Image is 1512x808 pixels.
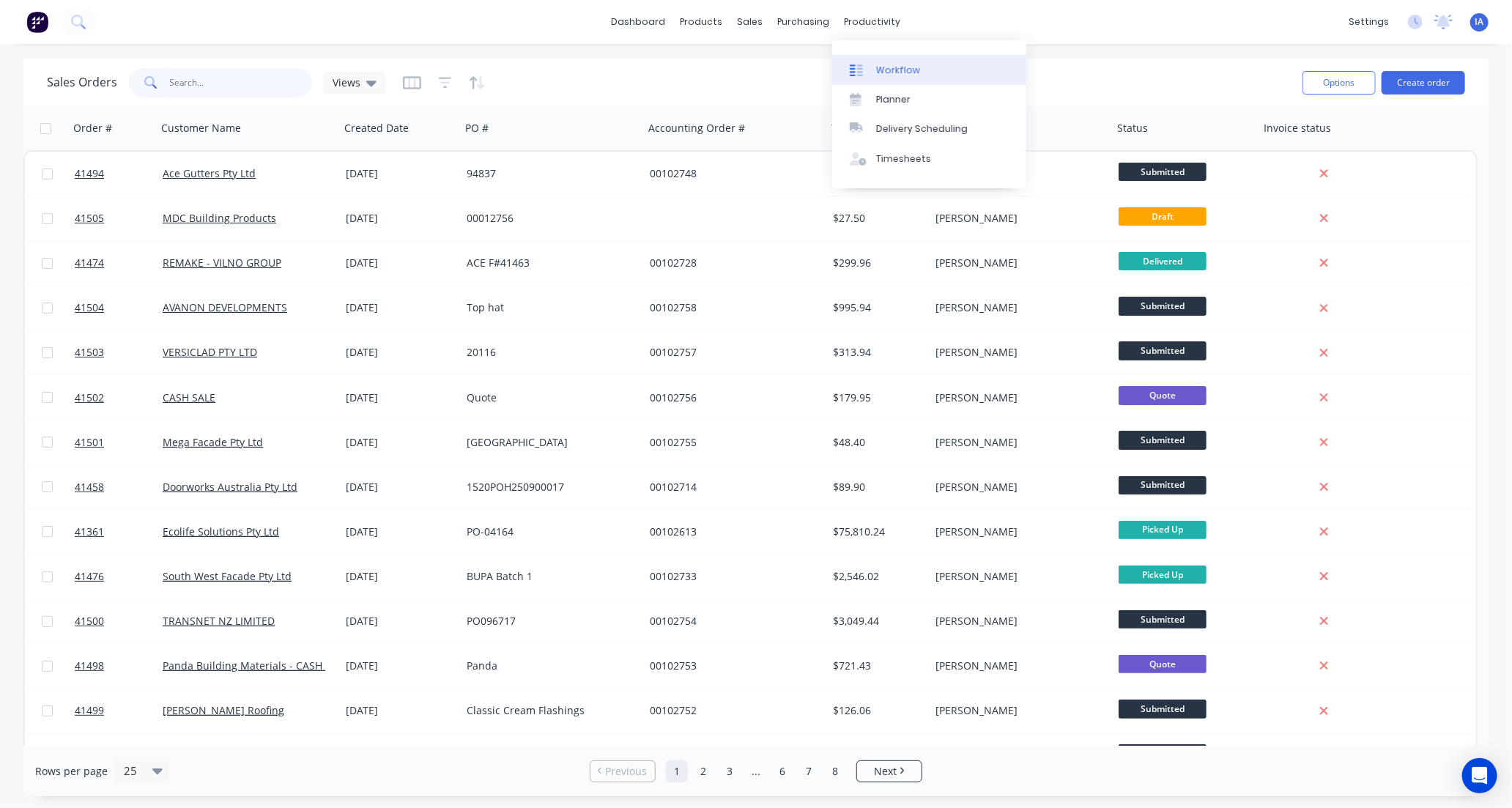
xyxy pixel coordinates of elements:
[1119,386,1207,404] span: Quote
[163,300,287,314] a: AVANON DEVELOPMENTS
[1475,15,1484,29] span: IA
[75,510,163,554] a: 41361
[771,760,793,782] a: Page 6
[346,480,455,494] div: [DATE]
[75,644,163,688] a: 41498
[26,11,48,33] img: Factory
[170,68,313,97] input: Search...
[650,525,812,539] div: 00102613
[730,11,771,33] div: sales
[832,144,1026,174] a: Timesheets
[650,614,812,629] div: 00102754
[935,659,1098,673] div: [PERSON_NAME]
[73,121,112,136] div: Order #
[832,85,1026,114] a: Planner
[75,345,104,360] span: 41503
[650,435,812,450] div: 00102755
[75,480,104,494] span: 41458
[1462,758,1497,793] div: Open Intercom Messenger
[75,659,104,673] span: 41498
[833,256,919,270] div: $299.96
[798,760,820,782] a: Page 7
[1119,521,1207,539] span: Picked Up
[467,569,629,584] div: BUPA Batch 1
[824,760,846,782] a: Page 8
[75,465,163,509] a: 41458
[163,659,349,672] a: Panda Building Materials - CASH SALE
[1119,700,1207,718] span: Submitted
[876,152,931,166] div: Timesheets
[467,525,629,539] div: PO-04164
[650,703,812,718] div: 00102752
[346,614,455,629] div: [DATE]
[467,703,629,718] div: Classic Cream Flashings
[346,211,455,226] div: [DATE]
[771,11,837,33] div: purchasing
[650,480,812,494] div: 00102714
[833,703,919,718] div: $126.06
[346,345,455,360] div: [DATE]
[857,764,922,779] a: Next page
[673,11,730,33] div: products
[47,75,117,89] h1: Sales Orders
[75,211,104,226] span: 41505
[650,345,812,360] div: 00102757
[1119,566,1207,584] span: Picked Up
[833,525,919,539] div: $75,810.24
[75,599,163,643] a: 41500
[467,256,629,270] div: ACE F#41463
[584,760,928,782] ul: Pagination
[333,75,360,90] span: Views
[935,256,1098,270] div: [PERSON_NAME]
[346,300,455,315] div: [DATE]
[1119,341,1207,360] span: Submitted
[650,256,812,270] div: 00102728
[465,121,489,136] div: PO #
[467,614,629,629] div: PO096717
[75,196,163,240] a: 41505
[935,703,1098,718] div: [PERSON_NAME]
[650,300,812,315] div: 00102758
[1119,655,1207,673] span: Quote
[666,760,688,782] a: Page 1 is your current page
[75,555,163,598] a: 41476
[1119,476,1207,494] span: Submitted
[935,480,1098,494] div: [PERSON_NAME]
[163,614,275,628] a: TRANSNET NZ LIMITED
[75,703,104,718] span: 41499
[876,64,920,77] div: Workflow
[650,390,812,405] div: 00102756
[75,152,163,196] a: 41494
[1117,121,1148,136] div: Status
[467,390,629,405] div: Quote
[1119,252,1207,270] span: Delivered
[75,525,104,539] span: 41361
[692,760,714,782] a: Page 2
[163,256,281,270] a: REMAKE - VILNO GROUP
[163,525,279,538] a: Ecolife Solutions Pty Ltd
[935,569,1098,584] div: [PERSON_NAME]
[837,11,908,33] div: productivity
[467,435,629,450] div: [GEOGRAPHIC_DATA]
[163,703,284,717] a: [PERSON_NAME] Roofing
[833,211,919,226] div: $27.50
[604,11,673,33] a: dashboard
[935,435,1098,450] div: [PERSON_NAME]
[832,114,1026,144] a: Delivery Scheduling
[35,764,108,779] span: Rows per page
[163,166,256,180] a: Ace Gutters Pty Ltd
[650,659,812,673] div: 00102753
[75,300,104,315] span: 41504
[346,435,455,450] div: [DATE]
[648,121,745,136] div: Accounting Order #
[650,569,812,584] div: 00102733
[935,525,1098,539] div: [PERSON_NAME]
[1302,71,1376,94] button: Options
[1341,11,1396,33] div: settings
[935,345,1098,360] div: [PERSON_NAME]
[75,689,163,733] a: 41499
[75,166,104,181] span: 41494
[346,256,455,270] div: [DATE]
[1264,121,1331,136] div: Invoice status
[163,345,257,359] a: VERSICLAD PTY LTD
